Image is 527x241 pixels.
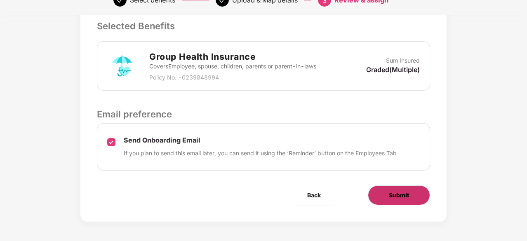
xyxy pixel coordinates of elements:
span: Submit [389,191,409,200]
button: Back [287,185,341,205]
p: If you plan to send this email later, you can send it using the ‘Reminder’ button on the Employee... [124,149,397,158]
h2: Group Health Insurance [149,50,316,63]
span: Back [307,191,321,200]
p: Send Onboarding Email [124,136,397,145]
p: Covers Employee, spouse, children, parents or parent-in-laws [149,62,316,71]
p: Selected Benefits [97,19,430,33]
p: Graded(Multiple) [366,65,420,74]
button: Submit [368,185,430,205]
p: Sum Insured [386,56,420,65]
p: Policy No. - 0239848994 [149,73,316,82]
img: svg+xml;base64,PHN2ZyB4bWxucz0iaHR0cDovL3d3dy53My5vcmcvMjAwMC9zdmciIHdpZHRoPSI3MiIgaGVpZ2h0PSI3Mi... [107,51,137,81]
p: Email preference [97,107,430,121]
